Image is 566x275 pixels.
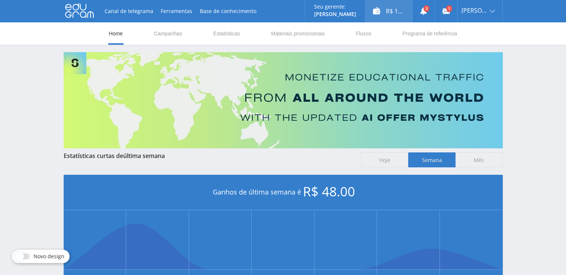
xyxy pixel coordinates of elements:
[303,183,355,200] span: R$ 48.00
[361,152,408,167] span: Hoje
[355,22,372,45] a: Fluxos
[64,52,503,148] img: Banner
[314,11,356,17] p: [PERSON_NAME]
[64,175,503,210] div: Ganhos de última semana é
[108,22,124,45] a: Home
[153,22,183,45] a: Campanhas
[270,22,325,45] a: Materiais promocionais
[402,22,458,45] a: Programa de referência
[123,152,165,160] span: última semana
[33,253,64,259] span: Novo design
[314,4,356,10] p: Seu gerente:
[461,7,487,13] span: [PERSON_NAME]
[64,152,354,159] div: Estatísticas curtas de
[212,22,241,45] a: Estatísticas
[455,152,503,167] span: Mês
[408,152,455,167] span: Semana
